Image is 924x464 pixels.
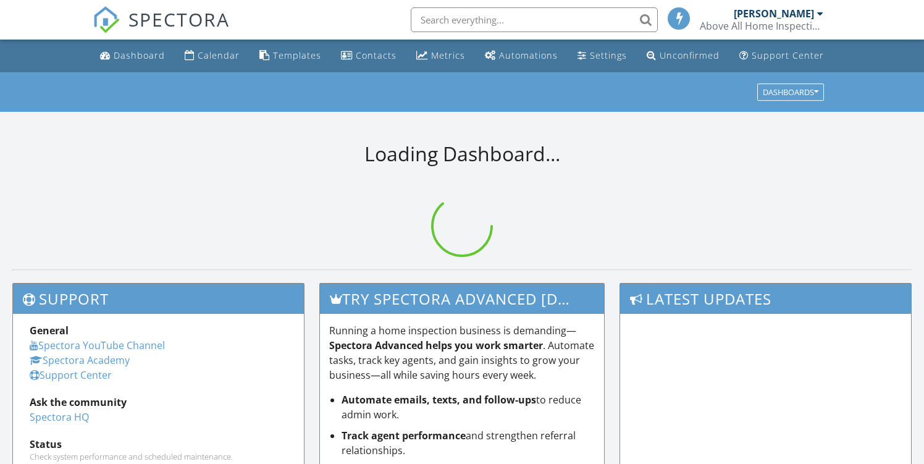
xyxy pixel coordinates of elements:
a: Settings [573,44,632,67]
li: and strengthen referral relationships. [342,428,594,458]
strong: Spectora Advanced helps you work smarter [329,339,543,352]
div: Status [30,437,287,452]
a: Contacts [336,44,401,67]
a: Unconfirmed [642,44,724,67]
div: Dashboard [114,49,165,61]
img: The Best Home Inspection Software - Spectora [93,6,120,33]
li: to reduce admin work. [342,392,594,422]
div: Settings [590,49,627,61]
div: Templates [273,49,321,61]
button: Dashboards [757,83,824,101]
div: Metrics [431,49,465,61]
a: SPECTORA [93,17,230,43]
div: Automations [499,49,558,61]
a: Dashboard [95,44,170,67]
h3: Try spectora advanced [DATE] [320,284,603,314]
h3: Support [13,284,304,314]
a: Metrics [411,44,470,67]
a: Automations (Basic) [480,44,563,67]
strong: Track agent performance [342,429,466,442]
a: Support Center [734,44,829,67]
a: Support Center [30,368,112,382]
a: Spectora HQ [30,410,89,424]
strong: Automate emails, texts, and follow-ups [342,393,536,407]
strong: General [30,324,69,337]
a: Spectora YouTube Channel [30,339,165,352]
div: Ask the community [30,395,287,410]
div: Check system performance and scheduled maintenance. [30,452,287,462]
p: Running a home inspection business is demanding— . Automate tasks, track key agents, and gain ins... [329,323,594,382]
div: Above All Home Inspections LLC [700,20,823,32]
a: Calendar [180,44,245,67]
div: Unconfirmed [660,49,720,61]
div: Support Center [752,49,824,61]
h3: Latest Updates [620,284,911,314]
a: Spectora Academy [30,353,130,367]
a: Templates [254,44,326,67]
div: Calendar [198,49,240,61]
div: Dashboards [763,88,818,96]
input: Search everything... [411,7,658,32]
div: Contacts [356,49,397,61]
span: SPECTORA [128,6,230,32]
div: [PERSON_NAME] [734,7,814,20]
